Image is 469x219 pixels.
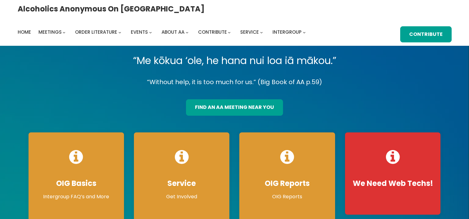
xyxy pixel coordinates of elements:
a: About AA [161,28,184,36]
a: Meetings [38,28,62,36]
a: find an aa meeting near you [186,99,283,116]
h4: Service [140,179,223,188]
span: Home [18,29,31,35]
a: Alcoholics Anonymous on [GEOGRAPHIC_DATA] [18,2,205,15]
button: Contribute submenu [228,31,231,34]
a: Service [240,28,259,36]
a: Home [18,28,31,36]
a: Intergroup [272,28,302,36]
button: Order Literature submenu [118,31,121,34]
a: Contribute [198,28,227,36]
button: Events submenu [149,31,152,34]
p: OIG Reports [246,193,329,200]
a: Contribute [400,26,452,43]
span: Intergroup [272,29,302,35]
h4: We Need Web Techs! [351,179,434,188]
a: Events [131,28,148,36]
p: “Without help, it is too much for us.” (Big Book of AA p.59) [24,77,446,88]
span: Meetings [38,29,62,35]
p: Get Involved [140,193,223,200]
h4: OIG Basics [35,179,118,188]
h4: OIG Reports [246,179,329,188]
span: About AA [161,29,184,35]
p: “Me kōkua ‘ole, he hana nui loa iā mākou.” [24,52,446,69]
span: Events [131,29,148,35]
span: Service [240,29,259,35]
button: Service submenu [260,31,263,34]
span: Contribute [198,29,227,35]
button: Intergroup submenu [303,31,306,34]
p: Intergroup FAQ’s and More [35,193,118,200]
button: Meetings submenu [63,31,65,34]
nav: Intergroup [18,28,308,36]
button: About AA submenu [186,31,188,34]
span: Order Literature [75,29,117,35]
